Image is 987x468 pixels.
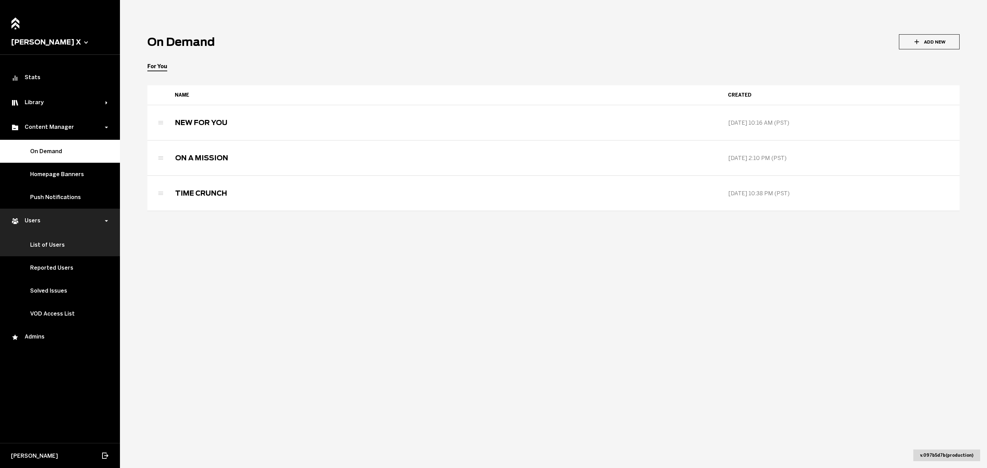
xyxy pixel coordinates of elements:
th: created [721,85,960,105]
div: Content Manager [11,123,106,132]
h3: TIME CRUNCH [175,189,227,197]
span: [PERSON_NAME] [11,453,58,459]
button: Add New [899,34,960,49]
span: [DATE] 2:10 PM (PST) [728,155,787,161]
h3: ON A MISSION [175,154,228,162]
tr: ON A MISSION[DATE] 2:10 PM (PST) [147,140,960,176]
tr: TIME CRUNCH[DATE] 10:38 PM (PST) [147,176,960,211]
div: Library [11,99,106,107]
div: Admins [11,333,109,342]
div: For You [147,63,167,70]
a: Home [9,14,22,28]
div: v. 097b5d7b ( production ) [913,449,980,461]
button: Log out [97,448,112,463]
div: Stats [11,74,109,82]
span: [DATE] 10:16 AM (PST) [728,120,789,126]
span: [DATE] 10:38 PM (PST) [728,190,790,197]
tr: NEW FOR YOU[DATE] 10:16 AM (PST) [147,105,960,140]
th: name [168,85,721,105]
button: [PERSON_NAME] X [11,38,109,46]
h1: On Demand [147,35,215,49]
h3: NEW FOR YOU [175,119,228,127]
div: Users [11,217,106,225]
